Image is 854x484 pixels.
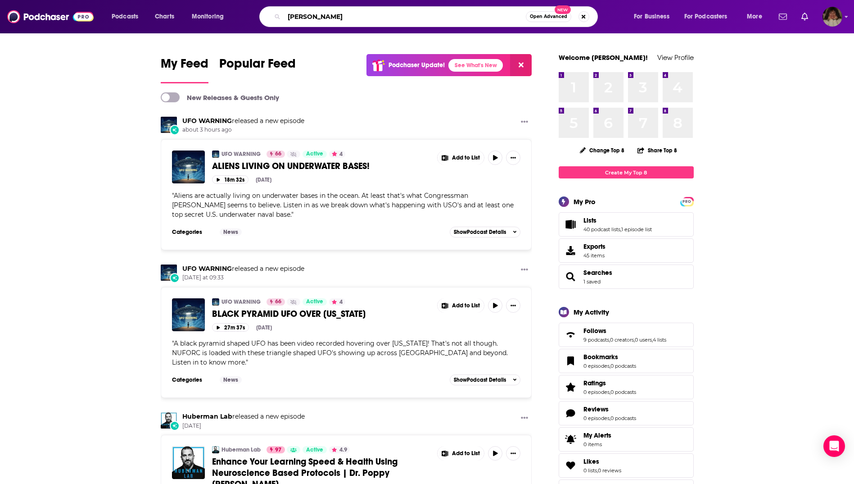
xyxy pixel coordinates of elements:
a: Active [303,151,327,158]
a: New Releases & Guests Only [161,92,279,102]
span: [DATE] at 09:33 [182,274,304,282]
span: Bookmarks [559,349,694,373]
a: 40 podcast lists [583,226,620,233]
a: News [220,228,242,236]
span: Exports [562,244,580,257]
span: 97 [275,446,281,455]
a: 0 episodes [583,389,610,395]
div: New Episode [170,125,180,135]
img: ALIENS LIVING ON UNDERWATER BASES! [172,151,205,183]
img: User Profile [822,7,842,27]
button: Show More Button [438,151,484,165]
span: Reviews [583,405,609,413]
a: Create My Top 8 [559,166,694,178]
span: , [610,363,610,369]
img: Enhance Your Learning Speed & Health Using Neuroscience Based Protocols | Dr. Poppy Crum [172,446,205,479]
div: New Episode [170,421,180,431]
span: , [609,337,610,343]
a: 0 reviews [598,467,621,474]
a: Lists [562,218,580,231]
a: BLACK PYRAMID UFO OVER TEXAS [172,298,205,331]
span: For Podcasters [684,10,727,23]
a: Show notifications dropdown [775,9,791,24]
div: My Pro [574,197,596,206]
span: , [652,337,653,343]
span: ALIENS LIVING ON UNDERWATER BASES! [212,160,370,172]
button: 27m 37s [212,323,249,332]
h3: released a new episode [182,117,304,125]
span: Open Advanced [530,14,567,19]
a: Charts [149,9,180,24]
a: BLACK PYRAMID UFO OVER [US_STATE] [212,308,431,320]
a: Bookmarks [583,353,636,361]
span: My Alerts [583,431,611,439]
span: PRO [682,198,692,205]
span: Logged in as angelport [822,7,842,27]
a: Lists [583,216,652,224]
button: Show More Button [506,446,520,461]
span: Ratings [583,379,606,387]
a: Follows [583,327,666,335]
span: " " [172,192,514,219]
button: 4.9 [329,446,350,453]
button: Show More Button [438,446,484,461]
a: 66 [267,298,285,306]
span: Podcasts [112,10,138,23]
button: open menu [741,9,773,24]
a: Welcome [PERSON_NAME]! [559,53,648,62]
button: 4 [329,298,345,306]
a: Searches [562,270,580,283]
span: Ratings [559,375,694,399]
span: Active [306,150,323,159]
span: , [620,226,621,233]
button: open menu [628,9,681,24]
span: A black pyramid shaped UFO has been video recorded hovering over [US_STATE]! That's not all thoug... [172,339,508,366]
span: Lists [559,212,694,237]
button: 18m 32s [212,175,249,184]
span: , [634,337,635,343]
span: Reviews [559,401,694,425]
span: 45 items [583,252,605,259]
span: Show Podcast Details [454,229,506,235]
span: Active [306,297,323,306]
span: Exports [583,242,605,251]
a: ALIENS LIVING ON UNDERWATER BASES! [212,160,431,172]
span: Monitoring [192,10,224,23]
a: UFO WARNING [182,117,232,125]
a: 0 users [635,337,652,343]
a: Likes [562,459,580,472]
button: Change Top 8 [574,145,630,156]
a: 4 lists [653,337,666,343]
a: Reviews [562,407,580,420]
span: Likes [559,453,694,478]
a: 97 [267,446,285,453]
a: Huberman Lab [212,446,219,453]
a: Active [303,298,327,306]
span: For Business [634,10,669,23]
span: Searches [583,269,612,277]
a: UFO WARNING [161,265,177,281]
div: New Episode [170,273,180,283]
a: Active [303,446,327,453]
input: Search podcasts, credits, & more... [284,9,526,24]
a: 0 lists [583,467,597,474]
span: Follows [559,323,694,347]
button: Show More Button [517,412,532,424]
a: Huberman Lab [221,446,261,453]
span: Lists [583,216,596,224]
div: [DATE] [256,324,272,331]
button: Show More Button [506,298,520,313]
button: 4 [329,151,345,158]
span: 0 items [583,441,611,447]
span: My Alerts [562,433,580,446]
span: Bookmarks [583,353,618,361]
span: Add to List [452,450,480,457]
a: Ratings [562,381,580,393]
a: UFO WARNING [221,298,261,306]
img: Podchaser - Follow, Share and Rate Podcasts [7,8,94,25]
a: 1 episode list [621,226,652,233]
a: Ratings [583,379,636,387]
